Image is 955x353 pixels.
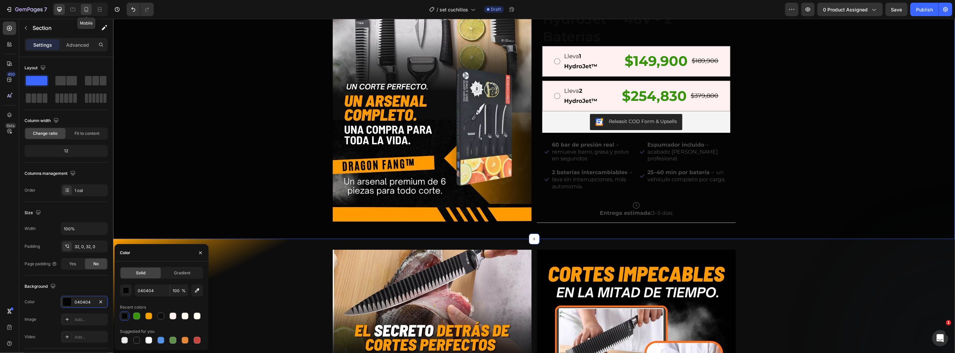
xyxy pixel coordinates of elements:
div: Add... [75,334,106,340]
iframe: Intercom live chat [932,330,948,346]
div: Size [25,208,42,218]
div: Image [25,316,36,322]
div: Width [25,226,36,232]
div: Padding [25,243,40,249]
div: Beta [5,123,16,128]
div: Columns management [25,169,77,178]
span: Change ratio [33,130,58,136]
span: 1 [946,320,951,325]
button: Publish [910,3,939,16]
span: Yes [69,261,76,267]
div: $254,830 [508,68,575,87]
span: 0 product assigned [823,6,868,13]
div: Releasit COD Form & Upsells [496,99,564,106]
span: set cuchillos [440,6,468,13]
div: Publish [916,6,933,13]
div: $189,900 [578,38,606,47]
span: Save [891,7,902,12]
p: Advanced [66,41,89,48]
span: No [93,261,99,267]
div: 32, 0, 32, 0 [75,244,106,250]
div: Suggested for you [120,328,154,335]
strong: 2 baterías intercambiables [439,150,515,157]
div: Color [25,299,35,305]
strong: 1 HydroJet™ [451,34,485,51]
div: Undo/Redo [127,3,154,16]
div: Video [25,334,35,340]
span: / [437,6,438,13]
span: Solid [136,270,145,276]
div: Add... [75,317,106,323]
input: Eg: FFFFFF [135,284,170,297]
div: $379,800 [577,73,606,82]
img: CKKYs5695_ICEAE=.webp [482,99,490,107]
button: 0 product assigned [817,3,883,16]
span: Gradient [174,270,190,276]
strong: Espumador incluido [535,123,591,129]
strong: 60 bar de presión real [439,123,501,129]
div: Order [25,187,36,193]
p: 3–5 días [487,191,559,198]
div: 450 [6,72,16,77]
p: Settings [33,41,52,48]
div: $149,900 [511,33,576,52]
button: 7 [3,3,50,16]
p: → remueve barro, grasa y polvo en segundos [439,123,521,144]
p: → un vehículo completo por carga. [535,150,617,164]
p: Section [33,24,88,32]
div: 12 [26,146,106,156]
p: Lleva [451,32,502,53]
div: 1 col [75,188,106,194]
div: Page padding [25,261,57,267]
p: 7 [44,5,47,13]
div: Color [120,250,130,256]
p: → lava sin interrupciones, más autonomía. [439,150,521,171]
div: Background [25,282,57,291]
p: → acabado [PERSON_NAME] profesional. [535,123,617,144]
strong: 2 HydroJet™ [451,69,485,86]
p: Lleva [451,67,502,87]
span: Draft [491,6,501,12]
input: Auto [61,223,107,235]
span: % [182,288,186,294]
div: Layout [25,64,47,73]
button: Releasit COD Form & Upsells [477,95,569,111]
div: Column width [25,116,60,125]
span: Fit to content [75,130,99,136]
iframe: Design area [113,19,955,353]
button: Save [885,3,908,16]
div: 040404 [75,299,94,305]
strong: 25–40 min por batería [535,150,597,157]
strong: Entrega estimada: [487,191,539,197]
div: Recent colors [120,304,146,310]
